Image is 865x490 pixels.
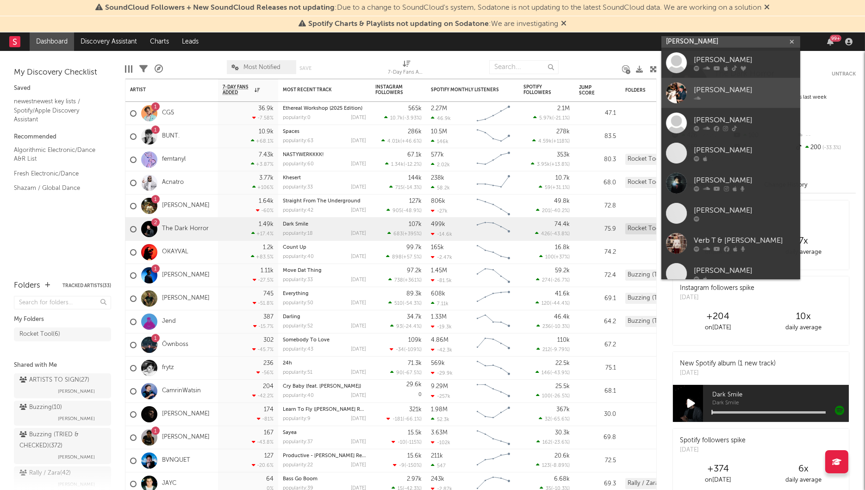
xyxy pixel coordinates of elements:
[256,207,274,214] div: -60 %
[283,245,306,250] a: Count Up
[259,129,274,135] div: 10.9k
[14,67,111,78] div: My Discovery Checklist
[661,198,800,228] a: [PERSON_NAME]
[263,291,274,297] div: 745
[351,115,366,120] div: [DATE]
[541,301,550,306] span: 120
[283,115,311,120] div: popularity: 0
[162,109,174,117] a: CG5
[162,341,188,349] a: Öwnboss
[406,291,422,297] div: 89.3k
[431,185,450,191] div: 58.2k
[431,277,452,283] div: -81.5k
[14,169,102,179] a: Fresh Electronic/Dance
[251,138,274,144] div: +68.1 %
[386,254,422,260] div: ( )
[431,268,447,274] div: 1.45M
[694,55,796,66] div: [PERSON_NAME]
[555,291,570,297] div: 41.6k
[661,168,800,198] a: [PERSON_NAME]
[396,324,402,329] span: 93
[139,56,148,82] div: Filters
[408,129,422,135] div: 286k
[390,116,403,121] span: 10.7k
[351,324,366,329] div: [DATE]
[545,255,554,260] span: 100
[14,132,111,143] div: Recommended
[283,222,308,227] a: Dark Smile
[351,254,366,259] div: [DATE]
[283,176,366,181] div: Khesert
[555,255,568,260] span: +37 %
[489,60,559,74] input: Search...
[761,247,846,258] div: daily average
[402,139,420,144] span: +46.6 %
[473,333,514,357] svg: Chart title
[263,337,274,343] div: 302
[625,316,706,327] div: Buzzing (TRIED & CHECKED) (372)
[536,207,570,214] div: ( )
[431,221,445,227] div: 499k
[251,231,274,237] div: +17.4 %
[431,314,447,320] div: 1.33M
[535,231,570,237] div: ( )
[661,258,800,289] a: [PERSON_NAME]
[390,323,422,329] div: ( )
[162,480,176,488] a: JAYC
[532,138,570,144] div: ( )
[143,32,175,51] a: Charts
[243,64,280,70] span: Most Notified
[253,323,274,329] div: -15.7 %
[14,327,111,341] a: Rocket Tool(6)
[473,148,514,171] svg: Chart title
[162,225,209,233] a: The Dark Horror
[388,56,425,82] div: 7-Day Fans Added (7-Day Fans Added)
[431,162,450,168] div: 2.02k
[351,277,366,283] div: [DATE]
[283,129,366,134] div: Spaces
[579,339,616,351] div: 67.2
[538,139,552,144] span: 4.59k
[283,453,371,459] a: Productive - [PERSON_NAME] Remix
[259,152,274,158] div: 7.43k
[404,278,420,283] span: +361 %
[406,245,422,251] div: 99.7k
[388,277,422,283] div: ( )
[394,301,403,306] span: 510
[431,301,448,307] div: 7.11k
[30,32,74,51] a: Dashboard
[130,87,199,93] div: Artist
[283,384,361,389] a: Cry Baby (feat. [PERSON_NAME])
[409,198,422,204] div: 127k
[14,314,111,325] div: My Folders
[556,129,570,135] div: 278k
[14,145,102,164] a: Algorithmic Electronic/Dance A&R List
[407,314,422,320] div: 34.7k
[537,162,550,167] span: 3.95k
[283,199,366,204] div: Straight From The Underground
[391,162,404,167] span: 1.34k
[553,324,568,329] span: -10.3 %
[252,115,274,121] div: -7.58 %
[283,301,313,306] div: popularity: 50
[162,457,190,465] a: BVNQUET
[404,116,420,121] span: -3.93 %
[408,106,422,112] div: 565k
[283,254,314,259] div: popularity: 40
[661,228,800,258] a: Verb T & [PERSON_NAME]
[14,83,111,94] div: Saved
[283,162,314,167] div: popularity: 60
[431,138,448,144] div: 146k
[162,387,201,395] a: CamrinWatsin
[58,479,95,490] span: [PERSON_NAME]
[14,280,40,291] div: Folders
[473,310,514,333] svg: Chart title
[283,291,366,296] div: Everything
[162,202,210,210] a: [PERSON_NAME]
[539,254,570,260] div: ( )
[821,145,841,151] span: -33.3 %
[579,293,616,304] div: 69.1
[283,222,366,227] div: Dark Smile
[552,278,568,283] span: -26.7 %
[387,231,422,237] div: ( )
